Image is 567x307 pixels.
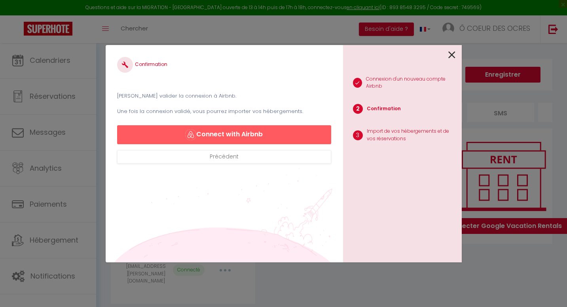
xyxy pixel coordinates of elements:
p: Une fois la connexion validé, vous pourrez importer vos hébergements. [117,107,331,115]
span: 3 [353,130,363,140]
p: [PERSON_NAME] valider la connexion à Airbnb. [117,92,331,100]
button: Connect with Airbnb [117,125,331,144]
p: Connexion d'un nouveau compte Airbnb [366,75,455,90]
button: Précédent [117,150,331,164]
p: Import de vos hébergements et de vos réservations [367,128,455,143]
span: 2 [353,104,363,114]
p: Confirmation [367,105,401,113]
h4: Confirmation [117,57,331,73]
